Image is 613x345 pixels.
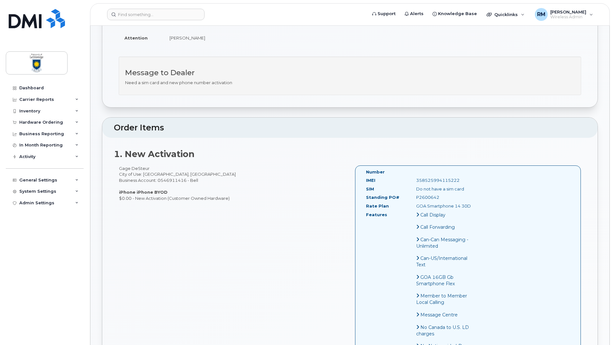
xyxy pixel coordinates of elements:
span: Message Centre [420,312,458,318]
span: GOA 16GB Gb Smartphone Flex [416,274,455,287]
div: Gage DeSteur City of Use: [GEOGRAPHIC_DATA], [GEOGRAPHIC_DATA] Business Account: 0546911416 - Bel... [114,165,350,201]
input: Find something... [107,9,205,20]
span: Member to Member Local Calling [416,293,467,305]
span: [PERSON_NAME] [550,9,586,14]
label: Standing PO# [366,194,399,200]
span: No Canada to U.S. LD charges [416,324,469,337]
div: 358525994115222 [411,177,482,183]
label: SIM [366,186,374,192]
span: RM [537,11,545,18]
a: Support [368,7,400,20]
span: Can-Can Messaging - Unlimited [416,237,468,249]
span: Call Display [420,212,445,218]
td: [PERSON_NAME] [164,31,345,45]
div: Do not have a sim card [411,186,482,192]
span: Support [378,11,396,17]
span: Wireless Admin [550,14,586,20]
span: Quicklinks [494,12,518,17]
h2: Order Items [114,123,586,132]
span: Knowledge Base [438,11,477,17]
span: Call Forwarding [420,224,455,230]
div: GOA Smartphone 14 30D [411,203,482,209]
strong: iPhone iPhone BYOD [119,190,168,195]
label: IMEI [366,177,375,183]
label: Rate Plan [366,203,389,209]
span: Alerts [410,11,424,17]
strong: 1. New Activation [114,149,195,159]
div: Quicklinks [482,8,529,21]
label: Features [366,212,387,218]
div: Rick Marczuk [530,8,598,21]
span: Can-US/International Text [416,255,467,268]
div: P2600642 [411,194,482,200]
a: Knowledge Base [428,7,481,20]
p: Need a sim card and new phone number activation [125,80,575,86]
label: Number [366,169,385,175]
strong: Attention [124,35,148,40]
a: Alerts [400,7,428,20]
h3: Message to Dealer [125,69,575,77]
